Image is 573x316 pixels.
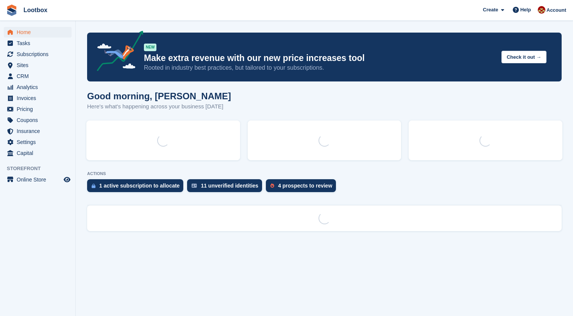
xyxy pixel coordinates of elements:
[99,183,180,189] div: 1 active subscription to allocate
[144,53,495,64] p: Make extra revenue with our new price increases tool
[20,4,50,16] a: Lootbox
[17,115,62,125] span: Coupons
[17,49,62,59] span: Subscriptions
[7,165,75,172] span: Storefront
[4,126,72,136] a: menu
[4,60,72,70] a: menu
[192,183,197,188] img: verify_identity-adf6edd0f0f0b5bbfe63781bf79b02c33cf7c696d77639b501bdc392416b5a36.svg
[91,31,144,74] img: price-adjustments-announcement-icon-8257ccfd72463d97f412b2fc003d46551f7dbcb40ab6d574587a9cd5c0d94...
[87,91,231,101] h1: Good morning, [PERSON_NAME]
[4,71,72,81] a: menu
[4,137,72,147] a: menu
[483,6,498,14] span: Create
[62,175,72,184] a: Preview store
[144,64,495,72] p: Rooted in industry best practices, but tailored to your subscriptions.
[270,183,274,188] img: prospect-51fa495bee0391a8d652442698ab0144808aea92771e9ea1ae160a38d050c398.svg
[92,183,95,188] img: active_subscription_to_allocate_icon-d502201f5373d7db506a760aba3b589e785aa758c864c3986d89f69b8ff3...
[17,126,62,136] span: Insurance
[4,104,72,114] a: menu
[17,82,62,92] span: Analytics
[4,49,72,59] a: menu
[17,27,62,38] span: Home
[4,27,72,38] a: menu
[266,179,340,196] a: 4 prospects to review
[538,6,545,14] img: Chad Brown
[87,179,187,196] a: 1 active subscription to allocate
[144,44,156,51] div: NEW
[87,102,231,111] p: Here's what's happening across your business [DATE]
[17,174,62,185] span: Online Store
[4,148,72,158] a: menu
[4,38,72,48] a: menu
[17,71,62,81] span: CRM
[17,60,62,70] span: Sites
[6,5,17,16] img: stora-icon-8386f47178a22dfd0bd8f6a31ec36ba5ce8667c1dd55bd0f319d3a0aa187defe.svg
[546,6,566,14] span: Account
[4,174,72,185] a: menu
[17,38,62,48] span: Tasks
[17,137,62,147] span: Settings
[87,171,562,176] p: ACTIONS
[17,104,62,114] span: Pricing
[17,148,62,158] span: Capital
[278,183,332,189] div: 4 prospects to review
[4,115,72,125] a: menu
[4,93,72,103] a: menu
[501,51,546,63] button: Check it out →
[17,93,62,103] span: Invoices
[201,183,258,189] div: 11 unverified identities
[520,6,531,14] span: Help
[187,179,266,196] a: 11 unverified identities
[4,82,72,92] a: menu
